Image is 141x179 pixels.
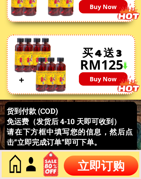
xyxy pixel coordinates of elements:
[64,156,138,176] p: 立即订购
[79,72,128,86] p: Buy Now
[72,46,132,63] h3: 买 4 送 3
[7,106,133,147] h3: 货到付款 (COD) 免运费（发货后 4-10 天即可收到） 请在下方框中填写您的信息，然后点击“立即完成订单”即可下单。
[19,72,25,87] h3: +
[80,54,124,75] h3: RM125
